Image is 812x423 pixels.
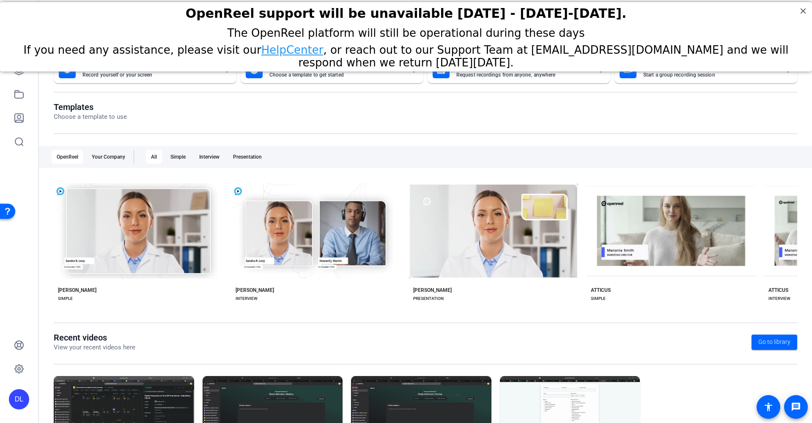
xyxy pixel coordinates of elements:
[758,338,790,346] span: Go to library
[643,72,779,77] mat-card-subtitle: Start a group recording session
[791,402,801,412] mat-icon: message
[54,112,127,122] p: Choose a template to use
[236,287,274,294] div: [PERSON_NAME]
[456,72,592,77] mat-card-subtitle: Request recordings from anyone, anywhere
[591,295,606,302] div: SIMPLE
[52,150,83,164] div: OpenReel
[11,4,801,19] h2: OpenReel support will be unavailable Thursday - Friday, October 16th-17th.
[768,287,788,294] div: ATTICUS
[798,3,809,14] div: Close Step
[165,150,191,164] div: Simple
[236,295,258,302] div: INTERVIEW
[228,150,267,164] div: Presentation
[54,332,135,343] h1: Recent videos
[194,150,225,164] div: Interview
[752,335,797,350] a: Go to library
[58,287,96,294] div: [PERSON_NAME]
[763,402,774,412] mat-icon: accessibility
[54,343,135,352] p: View your recent videos here
[261,41,324,54] a: HelpCenter
[9,389,29,409] div: DL
[413,295,444,302] div: PRESENTATION
[58,295,73,302] div: SIMPLE
[227,25,584,37] span: The OpenReel platform will still be operational during these days
[24,41,789,67] span: If you need any assistance, please visit our , or reach out to our Support Team at [EMAIL_ADDRESS...
[82,72,218,77] mat-card-subtitle: Record yourself or your screen
[768,295,790,302] div: INTERVIEW
[87,150,130,164] div: Your Company
[413,287,452,294] div: [PERSON_NAME]
[591,287,611,294] div: ATTICUS
[54,102,127,112] h1: Templates
[269,72,405,77] mat-card-subtitle: Choose a template to get started
[146,150,162,164] div: All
